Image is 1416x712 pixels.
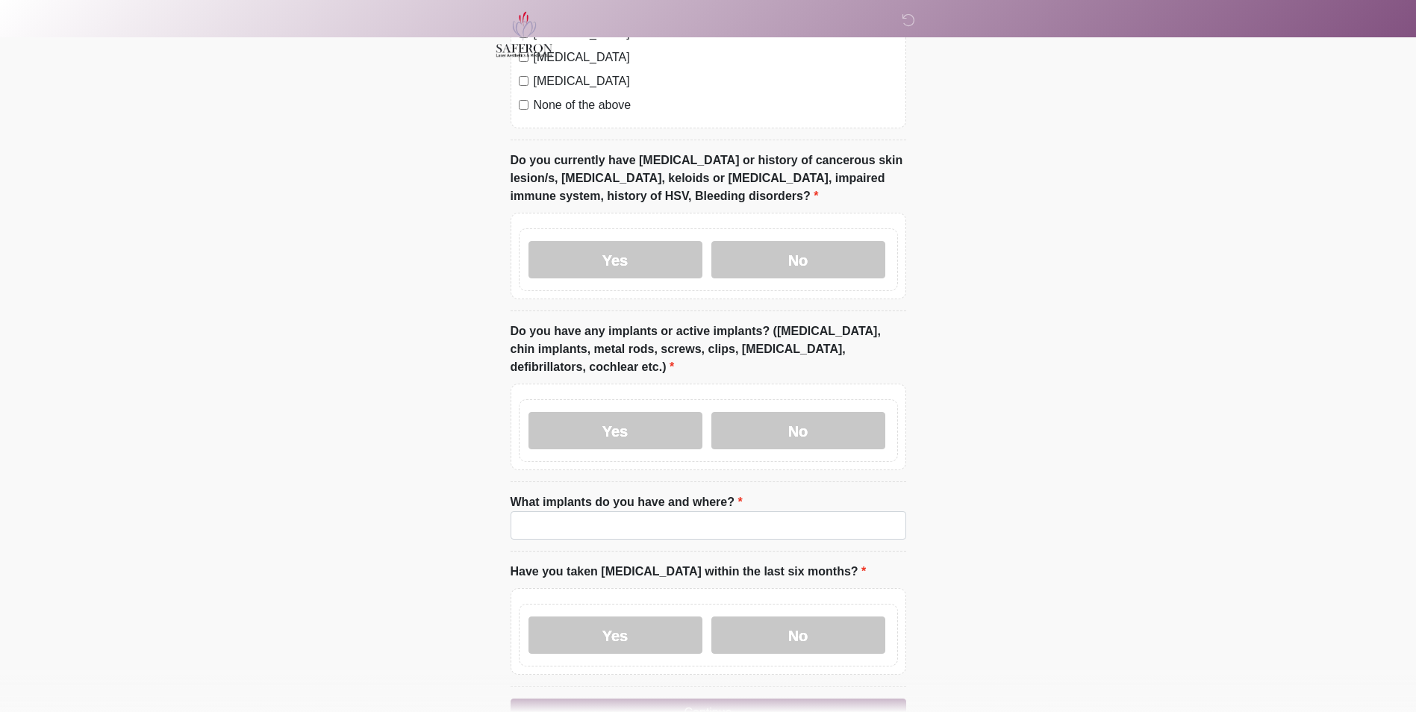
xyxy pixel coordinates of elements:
[496,11,554,57] img: Saffron Laser Aesthetics and Medical Spa Logo
[511,493,743,511] label: What implants do you have and where?
[528,241,702,278] label: Yes
[519,100,528,110] input: None of the above
[519,76,528,86] input: [MEDICAL_DATA]
[528,412,702,449] label: Yes
[511,152,906,205] label: Do you currently have [MEDICAL_DATA] or history of cancerous skin lesion/s, [MEDICAL_DATA], keloi...
[534,72,898,90] label: [MEDICAL_DATA]
[711,616,885,654] label: No
[528,616,702,654] label: Yes
[511,563,867,581] label: Have you taken [MEDICAL_DATA] within the last six months?
[711,241,885,278] label: No
[511,322,906,376] label: Do you have any implants or active implants? ([MEDICAL_DATA], chin implants, metal rods, screws, ...
[534,96,898,114] label: None of the above
[711,412,885,449] label: No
